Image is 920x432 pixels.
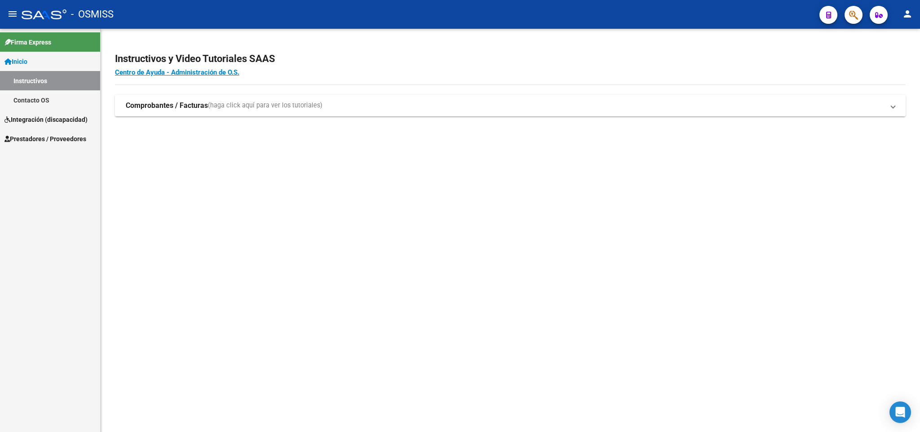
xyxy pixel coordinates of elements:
h2: Instructivos y Video Tutoriales SAAS [115,50,906,67]
mat-icon: person [902,9,913,19]
span: Integración (discapacidad) [4,115,88,125]
span: (haga click aquí para ver los tutoriales) [208,101,322,111]
strong: Comprobantes / Facturas [126,101,208,111]
span: Prestadores / Proveedores [4,134,86,144]
a: Centro de Ayuda - Administración de O.S. [115,68,239,76]
div: Open Intercom Messenger [889,401,911,423]
mat-expansion-panel-header: Comprobantes / Facturas(haga click aquí para ver los tutoriales) [115,95,906,116]
span: Inicio [4,57,27,67]
mat-icon: menu [7,9,18,19]
span: - OSMISS [71,4,114,24]
span: Firma Express [4,37,51,47]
